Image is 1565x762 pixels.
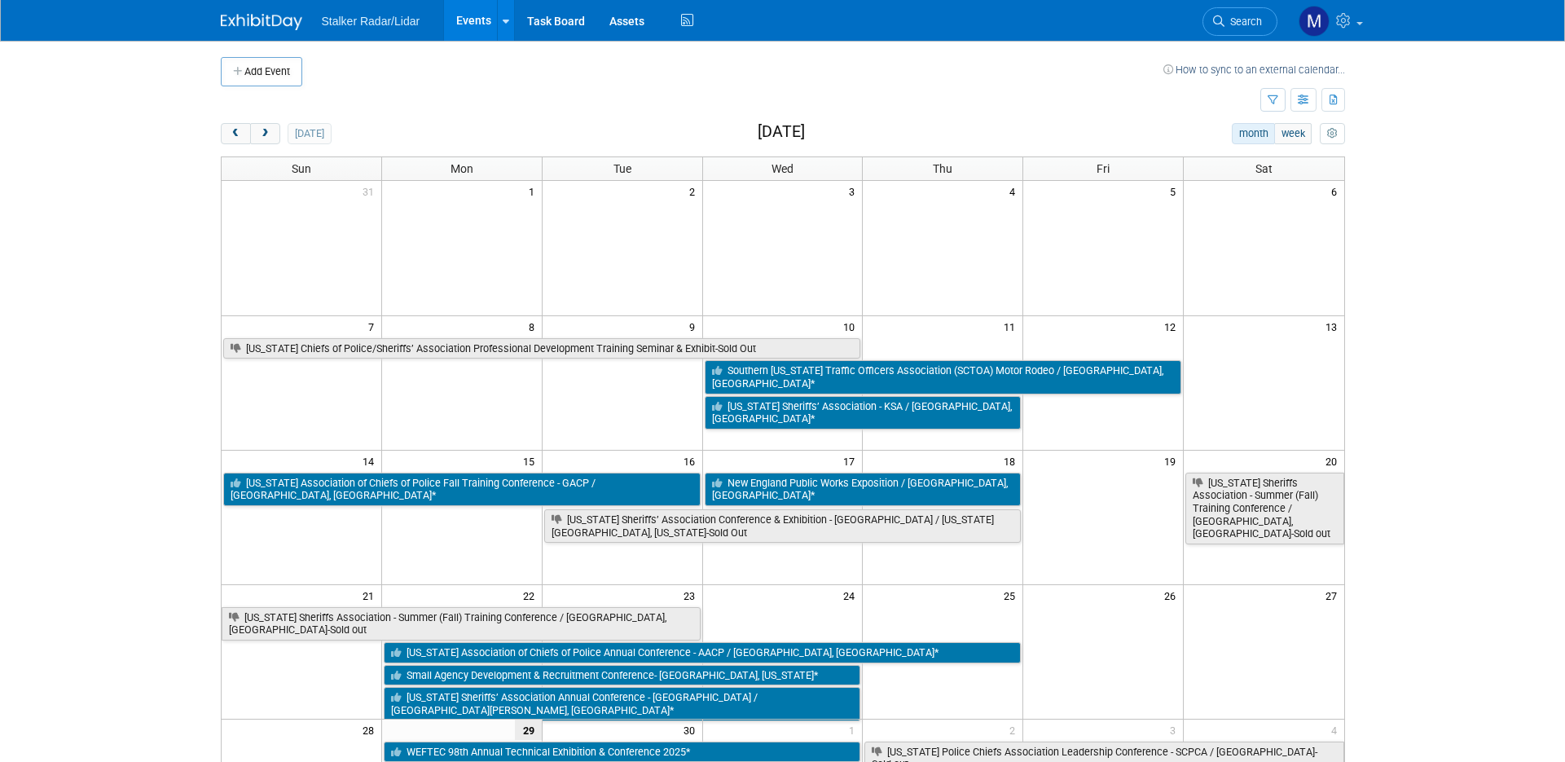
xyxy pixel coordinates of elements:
[613,162,631,175] span: Tue
[367,316,381,337] span: 7
[361,181,381,201] span: 31
[1202,7,1277,36] a: Search
[223,473,701,506] a: [US_STATE] Association of Chiefs of Police Fall Training Conference - GACP / [GEOGRAPHIC_DATA], [...
[527,316,542,337] span: 8
[361,720,381,740] span: 28
[1163,451,1183,471] span: 19
[521,451,542,471] span: 15
[221,14,302,30] img: ExhibitDay
[847,181,862,201] span: 3
[1002,451,1022,471] span: 18
[527,181,542,201] span: 1
[682,720,702,740] span: 30
[288,123,331,144] button: [DATE]
[682,451,702,471] span: 16
[322,15,420,28] span: Stalker Radar/Lidar
[1274,123,1312,144] button: week
[842,585,862,606] span: 24
[292,162,311,175] span: Sun
[688,181,702,201] span: 2
[222,607,701,641] a: [US_STATE] Sheriffs Association - Summer (Fall) Training Conference / [GEOGRAPHIC_DATA], [GEOGRAP...
[1168,181,1183,201] span: 5
[758,123,805,141] h2: [DATE]
[1168,720,1183,740] span: 3
[250,123,280,144] button: next
[1097,162,1110,175] span: Fri
[451,162,473,175] span: Mon
[1324,451,1344,471] span: 20
[1324,316,1344,337] span: 13
[1163,585,1183,606] span: 26
[1299,6,1330,37] img: Mark LaChapelle
[688,316,702,337] span: 9
[384,665,861,686] a: Small Agency Development & Recruitment Conference- [GEOGRAPHIC_DATA], [US_STATE]*
[682,585,702,606] span: 23
[1008,181,1022,201] span: 4
[1002,585,1022,606] span: 25
[1232,123,1275,144] button: month
[1330,720,1344,740] span: 4
[223,338,861,359] a: [US_STATE] Chiefs of Police/Sheriffs’ Association Professional Development Training Seminar & Exh...
[221,123,251,144] button: prev
[705,396,1022,429] a: [US_STATE] Sheriffs’ Association - KSA / [GEOGRAPHIC_DATA], [GEOGRAPHIC_DATA]*
[842,316,862,337] span: 10
[361,451,381,471] span: 14
[1163,316,1183,337] span: 12
[1327,129,1338,139] i: Personalize Calendar
[544,509,1022,543] a: [US_STATE] Sheriffs’ Association Conference & Exhibition - [GEOGRAPHIC_DATA] / [US_STATE][GEOGRAP...
[842,451,862,471] span: 17
[772,162,793,175] span: Wed
[1185,473,1343,545] a: [US_STATE] Sheriffs Association - Summer (Fall) Training Conference / [GEOGRAPHIC_DATA], [GEOGRAP...
[1320,123,1344,144] button: myCustomButton
[384,687,861,720] a: [US_STATE] Sheriffs’ Association Annual Conference - [GEOGRAPHIC_DATA] / [GEOGRAPHIC_DATA][PERSON...
[705,473,1022,506] a: New England Public Works Exposition / [GEOGRAPHIC_DATA], [GEOGRAPHIC_DATA]*
[933,162,952,175] span: Thu
[1224,15,1262,28] span: Search
[847,720,862,740] span: 1
[1008,720,1022,740] span: 2
[1002,316,1022,337] span: 11
[384,642,1021,663] a: [US_STATE] Association of Chiefs of Police Annual Conference - AACP / [GEOGRAPHIC_DATA], [GEOGRAP...
[221,57,302,86] button: Add Event
[1163,64,1345,76] a: How to sync to an external calendar...
[361,585,381,606] span: 21
[1330,181,1344,201] span: 6
[1324,585,1344,606] span: 27
[1255,162,1273,175] span: Sat
[515,720,542,740] span: 29
[705,360,1182,394] a: Southern [US_STATE] Traffic Officers Association (SCTOA) Motor Rodeo / [GEOGRAPHIC_DATA], [GEOGRA...
[521,585,542,606] span: 22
